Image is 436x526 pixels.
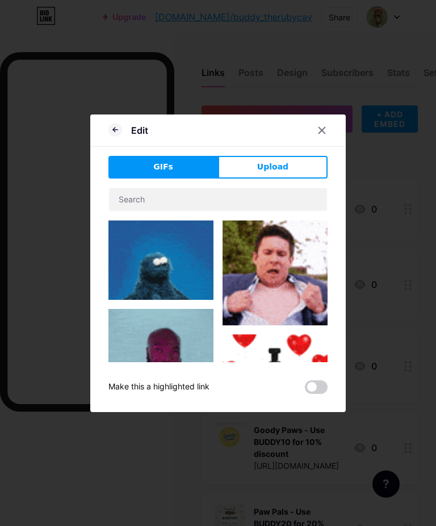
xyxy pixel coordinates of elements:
[109,188,327,211] input: Search
[223,220,328,325] img: Gihpy
[108,380,209,394] div: Make this a highlighted link
[218,156,328,179] button: Upload
[108,156,218,179] button: GIFs
[153,161,173,173] span: GIFs
[108,220,213,300] img: Gihpy
[108,309,213,414] img: Gihpy
[131,124,148,137] div: Edit
[223,334,328,439] img: Gihpy
[257,161,288,173] span: Upload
